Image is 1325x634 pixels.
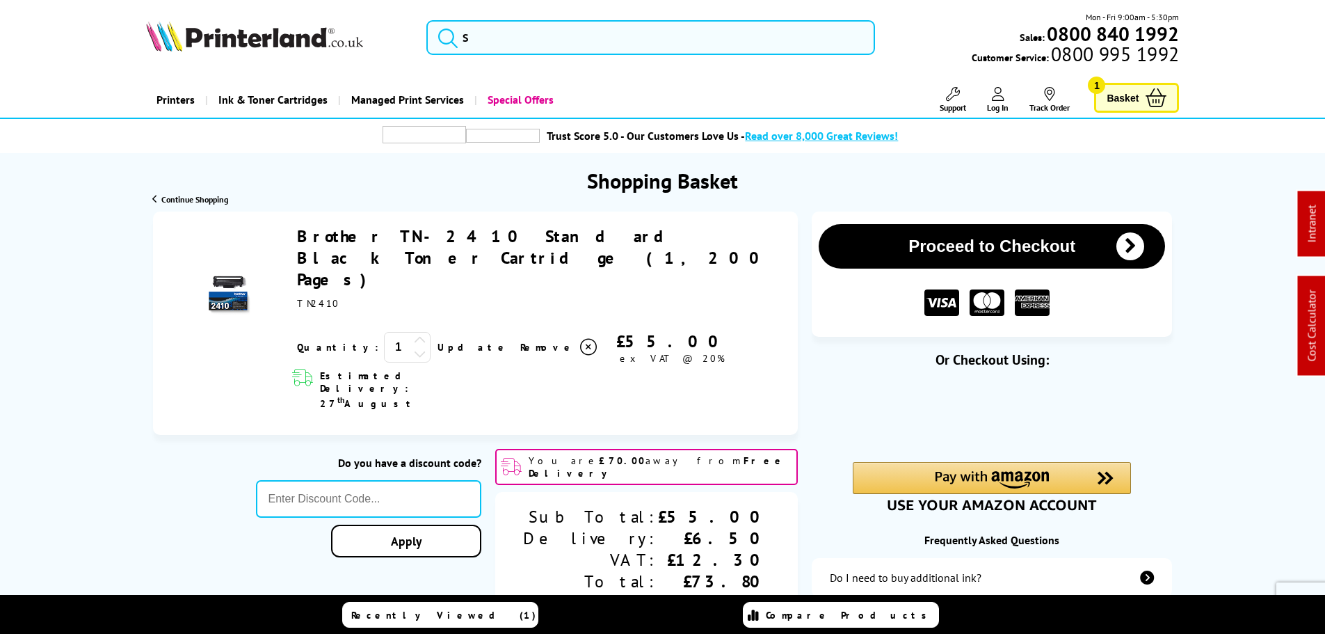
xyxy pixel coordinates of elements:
[853,462,1131,511] div: Amazon Pay - Use your Amazon account
[766,609,934,621] span: Compare Products
[1305,290,1319,362] a: Cost Calculator
[620,352,725,365] span: ex VAT @ 20%
[970,290,1004,317] img: MASTER CARD
[338,82,474,118] a: Managed Print Services
[972,47,1179,64] span: Customer Service:
[383,126,466,143] img: trustpilot rating
[146,82,205,118] a: Printers
[853,391,1131,438] iframe: PayPal
[466,129,540,143] img: trustpilot rating
[987,102,1009,113] span: Log In
[342,602,538,628] a: Recently Viewed (1)
[830,571,981,585] div: Do I need to buy additional ink?
[297,225,769,290] a: Brother TN-2410 Standard Black Toner Cartridge (1,200 Pages)
[256,480,482,518] input: Enter Discount Code...
[1049,47,1179,61] span: 0800 995 1992
[297,341,378,354] span: Quantity:
[658,549,770,571] div: £12.30
[745,129,898,143] span: Read over 8,000 Great Reviews!
[520,341,575,354] span: Remove
[1015,290,1050,317] img: American Express
[599,331,745,352] div: £55.00
[523,549,658,571] div: VAT:
[812,533,1172,547] div: Frequently Asked Questions
[819,224,1165,269] button: Proceed to Checkout
[1045,27,1179,40] a: 0800 840 1992
[256,456,482,470] div: Do you have a discount code?
[812,351,1172,369] div: Or Checkout Using:
[523,571,658,592] div: Total:
[520,337,599,358] a: Delete item from your basket
[1020,31,1045,44] span: Sales:
[940,102,966,113] span: Support
[599,454,645,467] b: £70.00
[1086,10,1179,24] span: Mon - Fri 9:00am - 5:30pm
[523,506,658,528] div: Sub Total:
[547,129,898,143] a: Trust Score 5.0 - Our Customers Love Us -Read over 8,000 Great Reviews!
[1047,21,1179,47] b: 0800 840 1992
[658,506,770,528] div: £55.00
[218,82,328,118] span: Ink & Toner Cartridges
[658,571,770,592] div: £73.80
[426,20,875,55] input: S
[1305,205,1319,243] a: Intranet
[1107,88,1139,107] span: Basket
[474,82,564,118] a: Special Offers
[297,297,339,310] span: TN2410
[320,370,492,410] span: Estimated Delivery: 27 August
[437,341,509,354] a: Update
[523,528,658,549] div: Delivery:
[658,528,770,549] div: £6.50
[812,558,1172,597] a: additional-ink
[1029,87,1070,113] a: Track Order
[924,290,959,317] img: VISA
[587,167,738,194] h1: Shopping Basket
[205,82,338,118] a: Ink & Toner Cartridges
[743,602,939,628] a: Compare Products
[1088,77,1105,94] span: 1
[337,395,344,405] sup: th
[1094,83,1179,113] a: Basket 1
[161,194,228,205] span: Continue Shopping
[146,21,410,54] a: Printerland Logo
[987,87,1009,113] a: Log In
[351,609,536,621] span: Recently Viewed (1)
[940,87,966,113] a: Support
[204,269,252,318] img: Brother TN-2410 Standard Black Toner Cartridge (1,200 Pages)
[146,21,363,51] img: Printerland Logo
[152,194,228,205] a: Continue Shopping
[529,454,792,480] span: You are away from
[331,525,481,557] a: Apply
[529,454,786,480] b: Free Delivery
